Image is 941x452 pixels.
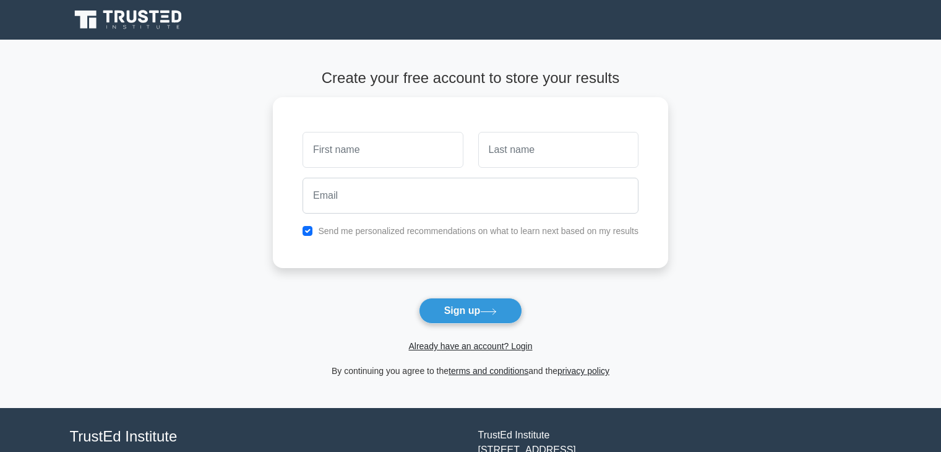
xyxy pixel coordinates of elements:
label: Send me personalized recommendations on what to learn next based on my results [318,226,638,236]
a: terms and conditions [449,366,528,376]
input: Last name [478,132,638,168]
button: Sign up [419,298,523,324]
h4: Create your free account to store your results [273,69,668,87]
input: First name [303,132,463,168]
a: Already have an account? Login [408,341,532,351]
div: By continuing you agree to the and the [265,363,676,378]
input: Email [303,178,638,214]
a: privacy policy [557,366,609,376]
h4: TrustEd Institute [70,428,463,446]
